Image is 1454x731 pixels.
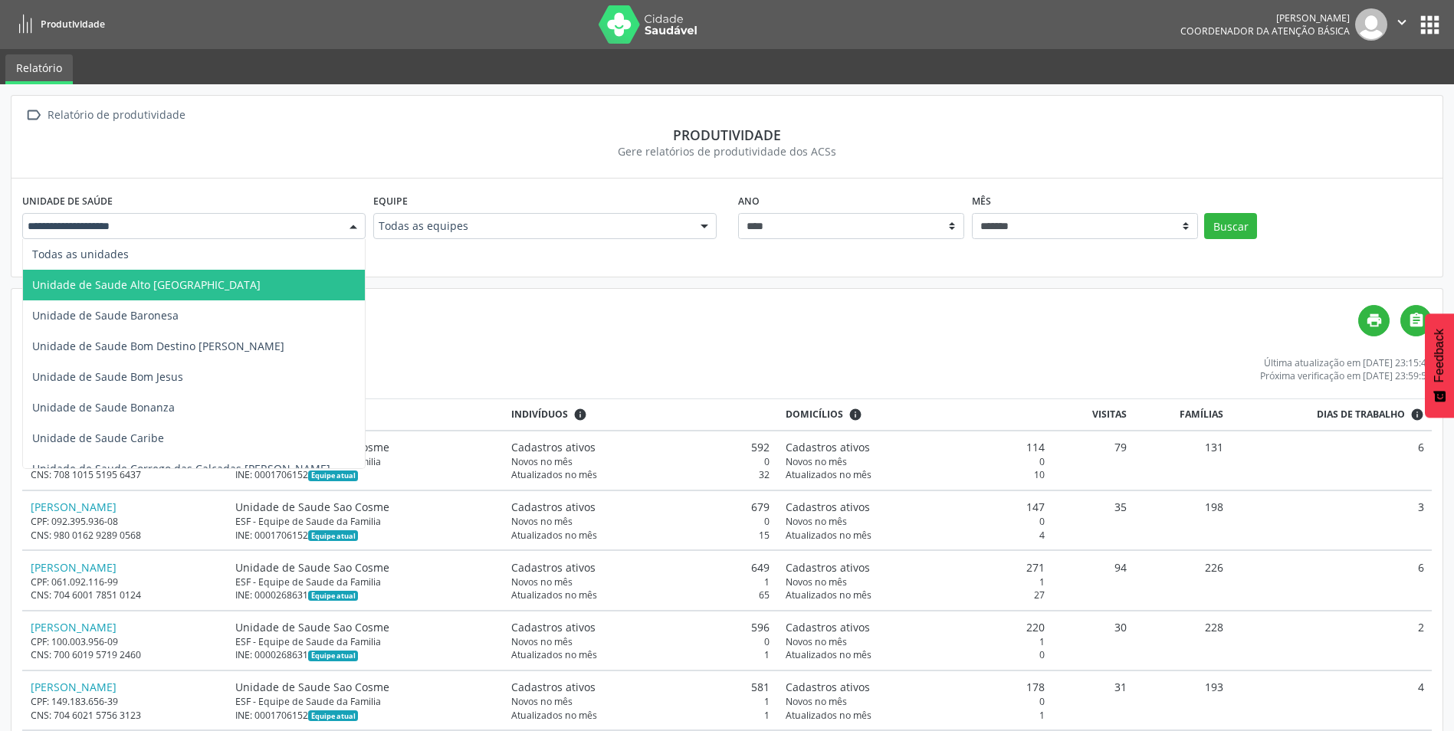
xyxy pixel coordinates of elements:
[511,695,573,708] span: Novos no mês
[1134,399,1231,431] th: Famílias
[1134,550,1231,610] td: 226
[32,277,261,292] span: Unidade de Saude Alto [GEOGRAPHIC_DATA]
[786,619,1044,635] div: 220
[22,104,188,126] a:  Relatório de produtividade
[1180,11,1350,25] div: [PERSON_NAME]
[511,575,770,588] div: 1
[511,588,770,602] div: 65
[1393,14,1410,31] i: 
[511,648,597,661] span: Atualizados no mês
[1410,408,1424,421] i: Dias em que o(a) ACS fez pelo menos uma visita, ou ficha de cadastro individual ou cadastro domic...
[511,709,597,722] span: Atualizados no mês
[1052,399,1134,431] th: Visitas
[31,560,117,575] a: [PERSON_NAME]
[373,189,408,213] label: Equipe
[786,439,1044,455] div: 114
[511,439,770,455] div: 592
[786,515,847,528] span: Novos no mês
[786,529,871,542] span: Atualizados no mês
[1232,670,1432,730] td: 4
[786,559,1044,575] div: 271
[31,680,117,694] a: [PERSON_NAME]
[235,709,495,722] div: INE: 0001706152
[308,591,358,602] span: Esta é a equipe atual deste Agente
[32,339,284,353] span: Unidade de Saude Bom Destino [PERSON_NAME]
[1052,490,1134,550] td: 35
[511,635,573,648] span: Novos no mês
[1387,8,1416,41] button: 
[235,648,495,661] div: INE: 0000268631
[31,620,117,634] a: [PERSON_NAME]
[786,588,1044,602] div: 27
[1052,670,1134,730] td: 31
[786,679,870,695] span: Cadastros ativos
[786,575,847,588] span: Novos no mês
[511,499,596,515] span: Cadastros ativos
[511,529,597,542] span: Atualizados no mês
[32,461,330,476] span: Unidade de Saude Corrego das Calcadas [PERSON_NAME]
[22,189,113,213] label: Unidade de saúde
[511,695,770,708] div: 1
[22,126,1432,143] div: Produtividade
[786,709,1044,722] div: 1
[786,515,1044,528] div: 0
[786,679,1044,695] div: 178
[31,575,220,588] div: CPF: 061.092.116-99
[1416,11,1443,38] button: apps
[1425,313,1454,418] button: Feedback - Mostrar pesquisa
[511,575,573,588] span: Novos no mês
[1052,550,1134,610] td: 94
[511,679,770,695] div: 581
[235,559,495,575] div: Unidade de Saude Sao Cosme
[308,530,358,541] span: Esta é a equipe atual deste Agente
[786,529,1044,542] div: 4
[1260,356,1432,369] div: Última atualização em [DATE] 23:15:43
[511,439,596,455] span: Cadastros ativos
[31,515,220,528] div: CPF: 092.395.936-08
[786,468,871,481] span: Atualizados no mês
[1366,312,1383,329] i: print
[31,709,220,722] div: CNS: 704 6021 5756 3123
[573,408,587,421] i: <div class="text-left"> <div> <strong>Cadastros ativos:</strong> Cadastros que estão vinculados a...
[511,499,770,515] div: 679
[235,499,495,515] div: Unidade de Saude Sao Cosme
[22,305,1358,324] h4: Relatório de produtividade
[1134,431,1231,490] td: 131
[511,635,770,648] div: 0
[1355,8,1387,41] img: img
[786,499,1044,515] div: 147
[511,648,770,661] div: 1
[1204,213,1257,239] button: Buscar
[511,455,770,468] div: 0
[786,559,870,575] span: Cadastros ativos
[11,11,105,37] a: Produtividade
[848,408,862,421] i: <div class="text-left"> <div> <strong>Cadastros ativos:</strong> Cadastros que estão vinculados a...
[22,329,1358,346] div: Somente agentes ativos no mês selecionado são listados
[1358,305,1390,336] a: print
[32,369,183,384] span: Unidade de Saude Bom Jesus
[1180,25,1350,38] span: Coordenador da Atenção Básica
[1232,431,1432,490] td: 6
[511,619,770,635] div: 596
[1134,611,1231,670] td: 228
[972,189,991,213] label: Mês
[1052,431,1134,490] td: 79
[511,455,573,468] span: Novos no mês
[738,189,760,213] label: Ano
[31,468,220,481] div: CNS: 708 1015 5195 6437
[1134,490,1231,550] td: 198
[786,648,1044,661] div: 0
[1260,369,1432,382] div: Próxima verificação em [DATE] 23:59:59
[511,559,770,575] div: 649
[511,679,596,695] span: Cadastros ativos
[511,408,568,421] span: Indivíduos
[31,635,220,648] div: CPF: 100.003.956-09
[511,709,770,722] div: 1
[235,575,495,588] div: ESF - Equipe de Saude da Familia
[32,247,129,261] span: Todas as unidades
[511,468,770,481] div: 32
[786,588,871,602] span: Atualizados no mês
[786,695,847,708] span: Novos no mês
[1232,611,1432,670] td: 2
[235,588,495,602] div: INE: 0000268631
